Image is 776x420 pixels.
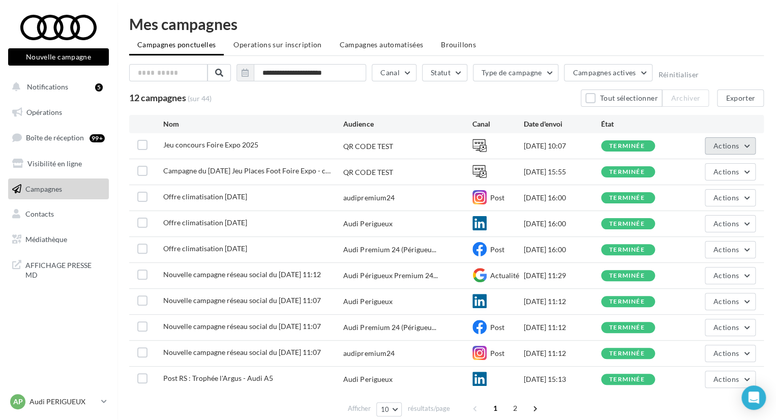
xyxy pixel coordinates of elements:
button: Statut [422,64,467,81]
div: terminée [609,247,645,253]
div: [DATE] 16:00 [524,193,601,203]
span: Campagnes actives [573,68,636,77]
div: Nom [163,119,344,129]
span: Offre climatisation mai 2025 [163,192,247,201]
span: Nouvelle campagne réseau social du 25-04-2025 11:07 [163,322,321,331]
button: Archiver [662,89,709,107]
div: Canal [472,119,524,129]
span: Post [490,193,504,202]
button: Actions [705,137,756,155]
div: QR CODE TEST [343,141,393,152]
div: Audi Perigueux [343,374,392,384]
button: 10 [376,402,402,416]
button: Actions [705,267,756,284]
span: Notifications [27,82,68,91]
span: Actions [713,349,739,357]
a: Médiathèque [6,229,111,250]
span: Actions [713,167,739,176]
div: audipremium24 [343,193,394,203]
span: Actions [713,141,739,150]
button: Actions [705,371,756,388]
p: Audi PERIGUEUX [29,397,97,407]
span: Campagne du 09-09-2025 Jeu Places Foot Foire Expo - copie [163,166,331,175]
a: AP Audi PERIGUEUX [8,392,109,411]
div: [DATE] 10:07 [524,141,601,151]
span: 1 [487,400,503,416]
span: Actions [713,245,739,254]
div: [DATE] 11:12 [524,296,601,307]
button: Actions [705,345,756,362]
span: Offre climatisation mai 2025 [163,244,247,253]
a: Contacts [6,203,111,225]
div: Open Intercom Messenger [741,385,766,410]
span: Operations sur inscription [233,40,321,49]
div: Date d'envoi [524,119,601,129]
button: Actions [705,189,756,206]
div: [DATE] 16:00 [524,219,601,229]
span: Afficher [348,404,371,413]
button: Nouvelle campagne [8,48,109,66]
div: [DATE] 11:12 [524,348,601,358]
span: AP [13,397,23,407]
span: Actions [713,219,739,228]
span: Actions [713,375,739,383]
span: Campagnes [25,184,62,193]
div: [DATE] 15:55 [524,167,601,177]
button: Tout sélectionner [581,89,662,107]
div: État [601,119,678,129]
div: 99+ [89,134,105,142]
span: 2 [507,400,523,416]
span: Post [490,245,504,254]
span: Médiathèque [25,235,67,244]
div: Audi Perigueux [343,296,392,307]
span: Opérations [26,108,62,116]
div: Mes campagnes [129,16,764,32]
button: Actions [705,215,756,232]
div: [DATE] 15:13 [524,374,601,384]
div: terminée [609,195,645,201]
span: Actions [713,271,739,280]
div: terminée [609,350,645,357]
div: Audience [343,119,472,129]
button: Actions [705,241,756,258]
a: Opérations [6,102,111,123]
span: Offre climatisation mai 2025 [163,218,247,227]
button: Actions [705,319,756,336]
div: [DATE] 11:12 [524,322,601,333]
div: audipremium24 [343,348,394,358]
span: Actualité [490,271,519,280]
span: Boîte de réception [26,133,84,142]
a: Boîte de réception99+ [6,127,111,148]
span: Post [490,323,504,332]
span: Actions [713,193,739,202]
div: terminée [609,169,645,175]
div: terminée [609,273,645,279]
span: 12 campagnes [129,92,186,103]
span: AFFICHAGE PRESSE MD [25,258,105,280]
div: terminée [609,143,645,149]
div: [DATE] 16:00 [524,245,601,255]
span: (sur 44) [188,94,212,104]
div: terminée [609,298,645,305]
span: Post RS : Trophée l'Argus - Audi A5 [163,374,273,382]
span: Nouvelle campagne réseau social du 25-04-2025 11:07 [163,348,321,356]
button: Actions [705,293,756,310]
div: 5 [95,83,103,92]
span: Campagnes automatisées [339,40,423,49]
span: résultats/page [407,404,450,413]
span: Nouvelle campagne réseau social du 25-04-2025 11:12 [163,270,321,279]
div: terminée [609,376,645,383]
a: Visibilité en ligne [6,153,111,174]
a: AFFICHAGE PRESSE MD [6,254,111,284]
div: terminée [609,324,645,331]
span: Audi Premium 24 (Périgueu... [343,322,436,333]
button: Réinitialiser [658,71,699,79]
span: Jeu concours Foire Expo 2025 [163,140,258,149]
span: Brouillons [441,40,476,49]
span: Actions [713,323,739,332]
span: Visibilité en ligne [27,159,82,168]
button: Canal [372,64,416,81]
a: Campagnes [6,178,111,200]
div: [DATE] 11:29 [524,271,601,281]
span: Post [490,349,504,357]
